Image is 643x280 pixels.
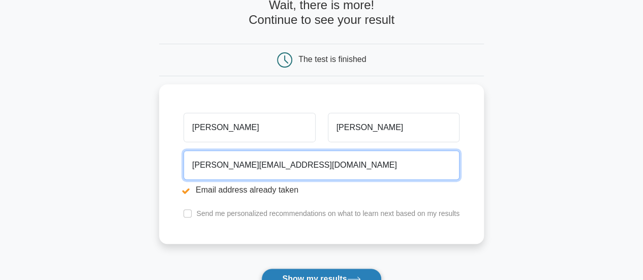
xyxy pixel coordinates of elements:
li: Email address already taken [183,184,460,196]
input: Email [183,150,460,180]
input: First name [183,113,315,142]
div: The test is finished [298,55,366,64]
input: Last name [328,113,460,142]
label: Send me personalized recommendations on what to learn next based on my results [196,209,460,217]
